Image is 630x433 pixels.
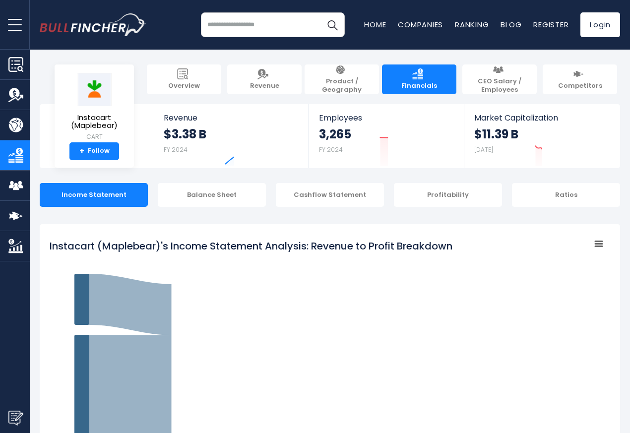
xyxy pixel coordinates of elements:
a: CEO Salary / Employees [462,64,537,94]
a: Ranking [455,19,489,30]
strong: + [79,147,84,156]
small: CART [63,132,126,141]
tspan: Instacart (Maplebear)'s Income Statement Analysis: Revenue to Profit Breakdown [50,239,452,253]
span: Competitors [558,82,602,90]
a: Overview [147,64,221,94]
button: Search [320,12,345,37]
a: Competitors [543,64,617,94]
a: Employees 3,265 FY 2024 [309,104,463,168]
div: Profitability [394,183,502,207]
div: Balance Sheet [158,183,266,207]
strong: $11.39 B [474,126,518,142]
span: Overview [168,82,200,90]
a: Instacart (Maplebear) CART [62,72,126,142]
strong: $3.38 B [164,126,206,142]
span: CEO Salary / Employees [467,77,532,94]
a: +Follow [69,142,119,160]
a: Login [580,12,620,37]
a: Companies [398,19,443,30]
a: Revenue $3.38 B FY 2024 [154,104,309,168]
a: Blog [501,19,521,30]
a: Revenue [227,64,302,94]
span: Employees [319,113,453,123]
span: Product / Geography [310,77,374,94]
span: Financials [401,82,437,90]
a: Home [364,19,386,30]
span: Revenue [250,82,279,90]
span: Instacart (Maplebear) [63,114,126,130]
small: FY 2024 [319,145,343,154]
span: Market Capitalization [474,113,609,123]
small: FY 2024 [164,145,188,154]
a: Go to homepage [40,13,146,36]
a: Market Capitalization $11.39 B [DATE] [464,104,619,168]
small: [DATE] [474,145,493,154]
strong: 3,265 [319,126,351,142]
span: Revenue [164,113,299,123]
div: Income Statement [40,183,148,207]
a: Register [533,19,568,30]
a: Financials [382,64,456,94]
a: Product / Geography [305,64,379,94]
div: Cashflow Statement [276,183,384,207]
img: bullfincher logo [40,13,146,36]
div: Ratios [512,183,620,207]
